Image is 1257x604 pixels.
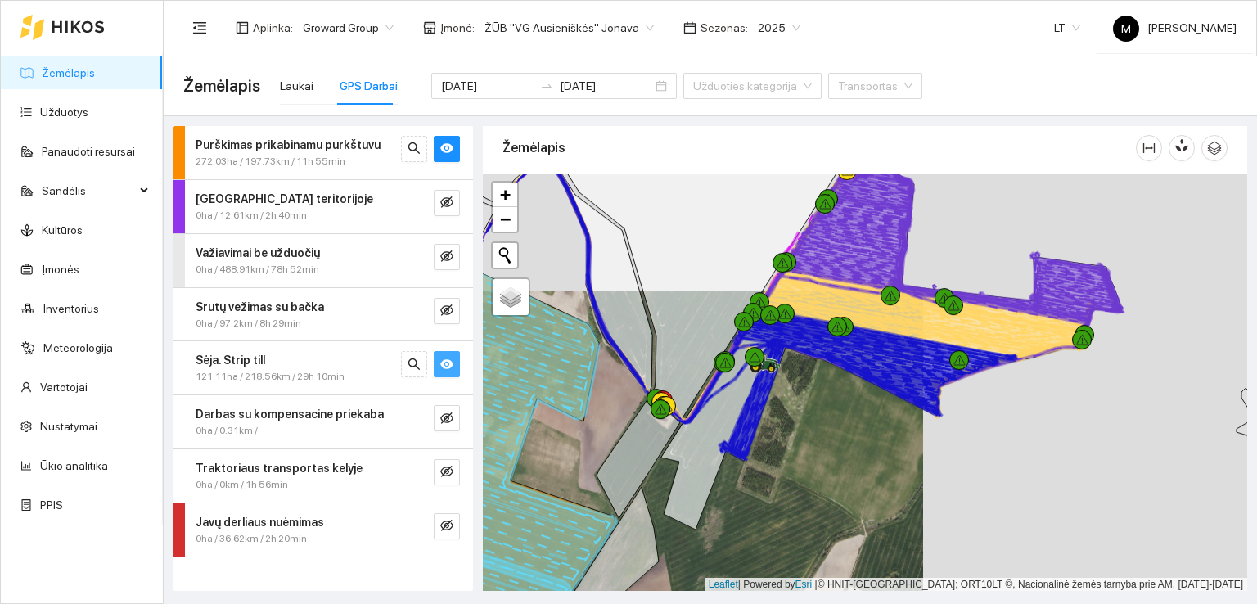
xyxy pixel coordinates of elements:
[434,351,460,377] button: eye
[196,531,307,547] span: 0ha / 36.62km / 2h 20min
[493,183,517,207] a: Zoom in
[196,462,363,475] strong: Traktoriaus transportas kelyje
[303,16,394,40] span: Groward Group
[173,341,473,394] div: Sėja. Strip till121.11ha / 218.56km / 29h 10minsearcheye
[196,262,319,277] span: 0ha / 488.91km / 78h 52min
[540,79,553,92] span: to
[683,21,696,34] span: calendar
[440,19,475,37] span: Įmonė :
[493,207,517,232] a: Zoom out
[815,579,818,590] span: |
[758,16,800,40] span: 2025
[196,208,307,223] span: 0ha / 12.61km / 2h 40min
[502,124,1136,171] div: Žemėlapis
[40,498,63,512] a: PPIS
[42,223,83,237] a: Kultūros
[408,358,421,373] span: search
[40,459,108,472] a: Ūkio analitika
[441,77,534,95] input: Pradžios data
[196,192,373,205] strong: [GEOGRAPHIC_DATA] teritorijoje
[434,513,460,539] button: eye-invisible
[173,449,473,503] div: Traktoriaus transportas kelyje0ha / 0km / 1h 56mineye-invisible
[493,243,517,268] button: Initiate a new search
[192,20,207,35] span: menu-fold
[42,145,135,158] a: Panaudoti resursai
[183,11,216,44] button: menu-fold
[196,516,324,529] strong: Javų derliaus nuėmimas
[795,579,813,590] a: Esri
[1113,21,1237,34] span: [PERSON_NAME]
[196,316,301,331] span: 0ha / 97.2km / 8h 29min
[1136,135,1162,161] button: column-width
[42,66,95,79] a: Žemėlapis
[340,77,398,95] div: GPS Darbai
[42,174,135,207] span: Sandėlis
[40,106,88,119] a: Užduotys
[500,184,511,205] span: +
[236,21,249,34] span: layout
[196,300,324,313] strong: Srutų vežimas su bačka
[173,126,473,179] div: Purškimas prikabinamu purkštuvu272.03ha / 197.73km / 11h 55minsearcheye
[440,519,453,534] span: eye-invisible
[401,136,427,162] button: search
[196,423,258,439] span: 0ha / 0.31km /
[408,142,421,157] span: search
[43,302,99,315] a: Inventorius
[280,77,313,95] div: Laukai
[440,142,453,157] span: eye
[253,19,293,37] span: Aplinka :
[440,358,453,373] span: eye
[440,412,453,427] span: eye-invisible
[173,234,473,287] div: Važiavimai be užduočių0ha / 488.91km / 78h 52mineye-invisible
[423,21,436,34] span: shop
[540,79,553,92] span: swap-right
[196,408,384,421] strong: Darbas su kompensacine priekaba
[196,354,265,367] strong: Sėja. Strip till
[1137,142,1161,155] span: column-width
[709,579,738,590] a: Leaflet
[401,351,427,377] button: search
[434,244,460,270] button: eye-invisible
[500,209,511,229] span: −
[440,304,453,319] span: eye-invisible
[560,77,652,95] input: Pabaigos data
[196,246,320,259] strong: Važiavimai be užduočių
[173,503,473,557] div: Javų derliaus nuėmimas0ha / 36.62km / 2h 20mineye-invisible
[173,288,473,341] div: Srutų vežimas su bačka0ha / 97.2km / 8h 29mineye-invisible
[1054,16,1080,40] span: LT
[440,250,453,265] span: eye-invisible
[440,465,453,480] span: eye-invisible
[701,19,748,37] span: Sezonas :
[196,369,345,385] span: 121.11ha / 218.56km / 29h 10min
[434,405,460,431] button: eye-invisible
[493,279,529,315] a: Layers
[183,73,260,99] span: Žemėlapis
[43,341,113,354] a: Meteorologija
[173,180,473,233] div: [GEOGRAPHIC_DATA] teritorijoje0ha / 12.61km / 2h 40mineye-invisible
[173,395,473,448] div: Darbas su kompensacine priekaba0ha / 0.31km /eye-invisible
[434,459,460,485] button: eye-invisible
[434,298,460,324] button: eye-invisible
[40,420,97,433] a: Nustatymai
[434,190,460,216] button: eye-invisible
[196,138,381,151] strong: Purškimas prikabinamu purkštuvu
[40,381,88,394] a: Vartotojai
[440,196,453,211] span: eye-invisible
[42,263,79,276] a: Įmonės
[434,136,460,162] button: eye
[1121,16,1131,42] span: M
[705,578,1247,592] div: | Powered by © HNIT-[GEOGRAPHIC_DATA]; ORT10LT ©, Nacionalinė žemės tarnyba prie AM, [DATE]-[DATE]
[196,477,288,493] span: 0ha / 0km / 1h 56min
[484,16,654,40] span: ŽŪB "VG Ausieniškės" Jonava
[196,154,345,169] span: 272.03ha / 197.73km / 11h 55min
